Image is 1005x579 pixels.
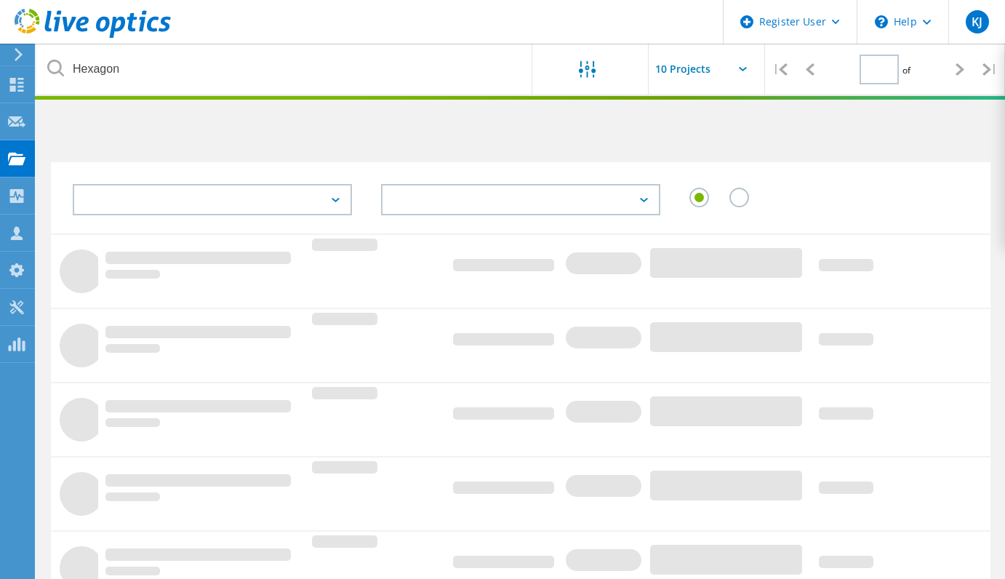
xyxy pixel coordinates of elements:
div: | [975,44,1005,95]
div: | [765,44,795,95]
a: Live Optics Dashboard [15,31,171,41]
span: KJ [972,16,982,28]
svg: \n [875,15,888,28]
span: of [902,64,910,76]
input: undefined [36,44,533,95]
